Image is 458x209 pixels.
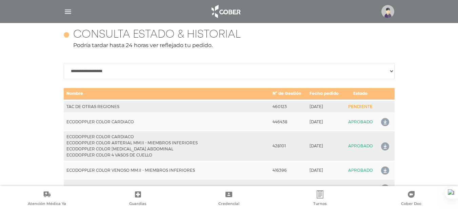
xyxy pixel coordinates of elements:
p: Podría tardar hasta 24 horas ver reflejado tu pedido. [64,41,395,49]
td: 446438 [270,113,307,131]
td: ECODOPPLER COLOR VENOSO MM.II - MIEMBROS INFERIORES [64,161,270,179]
td: TAC DE OTRAS REGIONES [64,100,270,113]
td: ECODOPPLER COLOR CARDIACO ECODOPPLER COLOR ARTERIAL MM.II - MIEMBROS INFERIORES ECODOPPLER COLOR ... [64,131,270,161]
span: Turnos [313,201,327,207]
td: PENDIENTE [344,100,377,113]
td: Nombre [64,88,270,100]
td: N° de Gestión [270,88,307,100]
a: Guardias [93,190,184,208]
img: Cober_menu-lines-white.svg [64,7,72,16]
img: logo_cober_home-white.png [208,3,243,20]
td: APROBADO [344,113,377,131]
td: 416396 [270,161,307,179]
td: [DATE] [307,131,344,161]
span: Cober Doc [401,201,421,207]
a: Turnos [275,190,366,208]
td: [DATE] [307,161,344,179]
td: 428101 [270,131,307,161]
h4: Consulta estado & historial [73,28,241,41]
td: APROBADO [344,179,377,197]
td: ECODOPPLER COLOR CARDIACO [64,113,270,131]
td: [DATE] [307,113,344,131]
a: Atención Médica Ya [1,190,93,208]
td: [DATE] [307,179,344,197]
span: Atención Médica Ya [28,201,66,207]
span: Credencial [218,201,239,207]
td: [DATE] [307,100,344,113]
td: APROBADO [344,161,377,179]
a: Credencial [183,190,275,208]
span: Guardias [129,201,146,207]
img: profile-placeholder.svg [381,5,394,18]
td: 412883 [270,179,307,197]
td: APROBADO [344,131,377,161]
td: APOLIPOPROTEINA B (ApoB) [64,179,270,197]
td: 460123 [270,100,307,113]
a: Cober Doc [365,190,457,208]
td: Fecha pedido [307,88,344,100]
td: Estado [344,88,377,100]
